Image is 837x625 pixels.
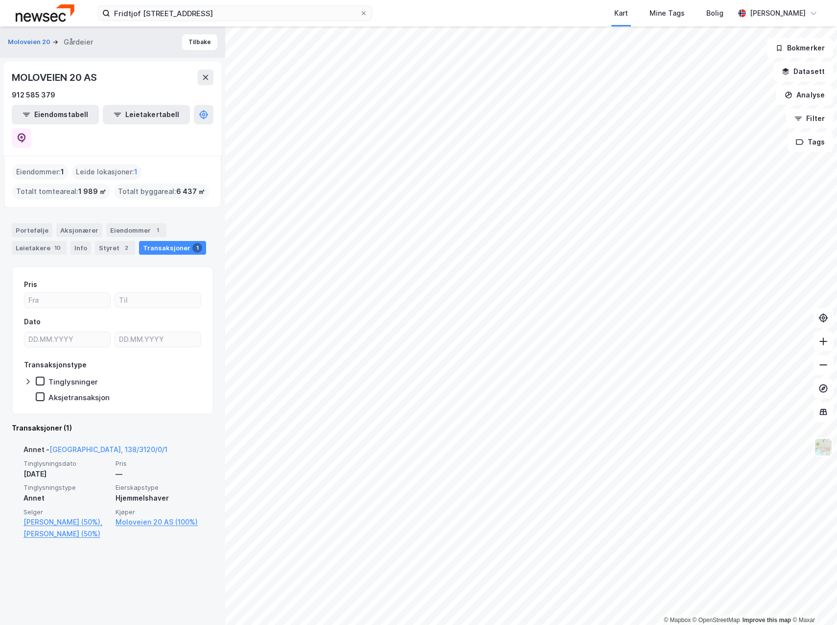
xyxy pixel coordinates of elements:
a: Moloveien 20 AS (100%) [116,516,202,528]
div: Leide lokasjoner : [72,164,141,180]
span: Selger [23,508,110,516]
a: Improve this map [743,617,791,624]
img: Z [814,438,833,457]
input: DD.MM.YYYY [24,332,110,347]
div: Annet [23,492,110,504]
button: Tags [788,132,833,152]
div: 912 585 379 [12,89,55,101]
div: 2 [121,243,131,253]
a: [GEOGRAPHIC_DATA], 138/3120/0/1 [49,445,167,454]
button: Moloveien 20 [8,37,52,47]
div: Kontrollprogram for chat [788,578,837,625]
input: DD.MM.YYYY [115,332,201,347]
a: OpenStreetMap [693,617,740,624]
div: 1 [153,225,163,235]
div: Mine Tags [650,7,685,19]
a: [PERSON_NAME] (50%) [23,528,110,540]
span: 6 437 ㎡ [176,186,205,197]
button: Leietakertabell [103,105,190,124]
span: Eierskapstype [116,483,202,492]
button: Tilbake [182,34,217,50]
a: [PERSON_NAME] (50%), [23,516,110,528]
span: Kjøper [116,508,202,516]
div: Leietakere [12,241,67,255]
div: Gårdeier [64,36,93,48]
img: newsec-logo.f6e21ccffca1b3a03d2d.png [16,4,74,22]
a: Mapbox [664,617,691,624]
div: Totalt tomteareal : [12,184,110,199]
input: Søk på adresse, matrikkel, gårdeiere, leietakere eller personer [110,6,360,21]
div: Annet - [23,444,167,459]
div: Styret [95,241,135,255]
div: Transaksjonstype [24,359,87,371]
div: 1 [192,243,202,253]
span: 1 [61,166,64,178]
div: Pris [24,279,37,290]
div: Eiendommer [106,223,166,237]
div: Kart [614,7,628,19]
span: 1 989 ㎡ [78,186,106,197]
div: Tinglysninger [48,377,98,386]
span: 1 [134,166,138,178]
button: Bokmerker [767,38,833,58]
button: Datasett [773,62,833,81]
div: Transaksjoner (1) [12,422,213,434]
div: 10 [52,243,63,253]
button: Filter [786,109,833,128]
span: Tinglysningsdato [23,459,110,468]
div: MOLOVEIEN 20 AS [12,70,99,85]
input: Fra [24,293,110,308]
button: Eiendomstabell [12,105,99,124]
div: Totalt byggareal : [114,184,209,199]
div: — [116,468,202,480]
div: Dato [24,316,41,328]
div: Info [70,241,91,255]
div: Transaksjoner [139,241,206,255]
div: Eiendommer : [12,164,68,180]
div: Portefølje [12,223,52,237]
div: Hjemmelshaver [116,492,202,504]
div: [DATE] [23,468,110,480]
span: Pris [116,459,202,468]
input: Til [115,293,201,308]
div: Aksjetransaksjon [48,393,110,402]
span: Tinglysningstype [23,483,110,492]
iframe: Chat Widget [788,578,837,625]
div: Aksjonærer [56,223,102,237]
div: Bolig [706,7,723,19]
button: Analyse [776,85,833,105]
div: [PERSON_NAME] [750,7,806,19]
